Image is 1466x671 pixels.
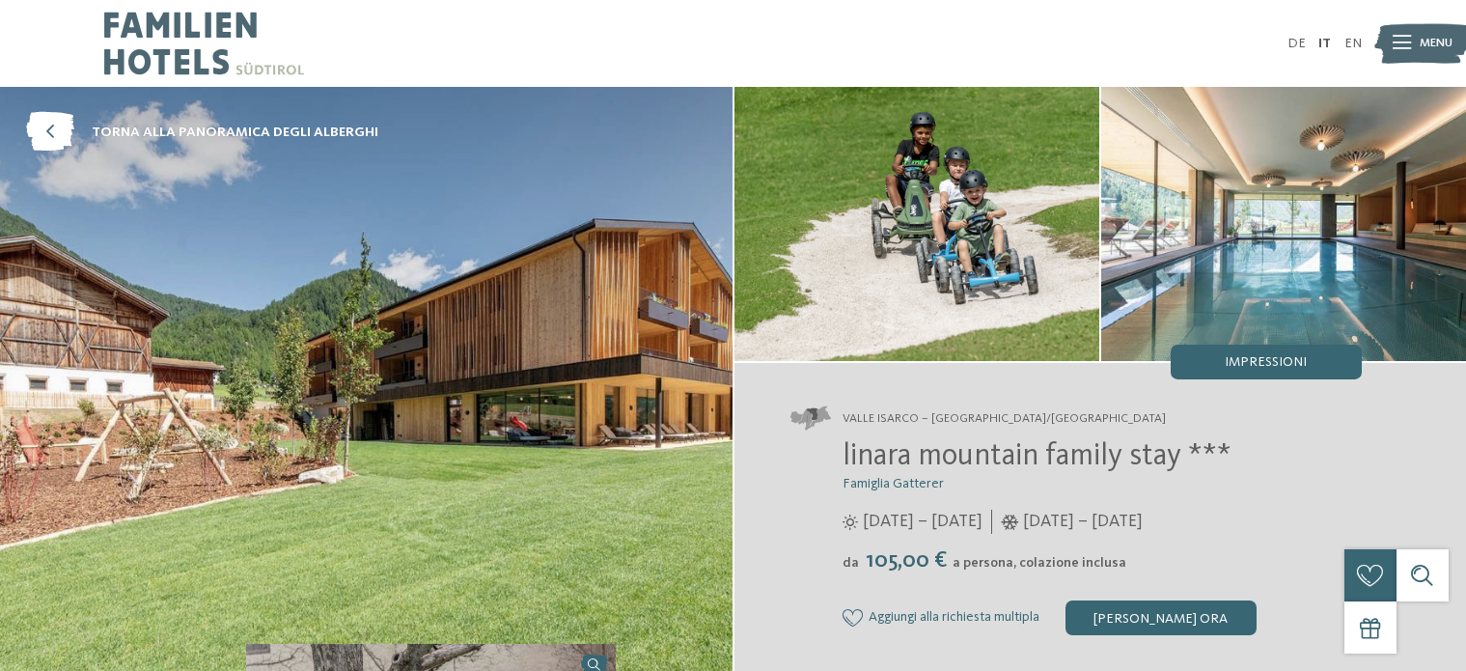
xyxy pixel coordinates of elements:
[861,549,951,573] span: 105,00 €
[843,556,859,570] span: da
[863,510,982,534] span: [DATE] – [DATE]
[843,410,1166,428] span: Valle Isarco – [GEOGRAPHIC_DATA]/[GEOGRAPHIC_DATA]
[1001,515,1019,530] i: Orari d'apertura inverno
[843,515,858,530] i: Orari d'apertura estate
[953,556,1126,570] span: a persona, colazione inclusa
[1225,355,1307,369] span: Impressioni
[92,123,378,142] span: torna alla panoramica degli alberghi
[1420,35,1452,52] span: Menu
[1344,37,1362,50] a: EN
[1101,87,1466,361] img: Un luogo ideale per Little Nature Ranger a Valles
[1065,601,1257,635] div: [PERSON_NAME] ora
[734,87,1099,361] img: Un luogo ideale per Little Nature Ranger a Valles
[869,610,1039,626] span: Aggiungi alla richiesta multipla
[1287,37,1306,50] a: DE
[26,113,378,153] a: torna alla panoramica degli alberghi
[1318,37,1331,50] a: IT
[843,441,1231,472] span: linara mountain family stay ***
[843,477,944,490] span: Famiglia Gatterer
[1023,510,1143,534] span: [DATE] – [DATE]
